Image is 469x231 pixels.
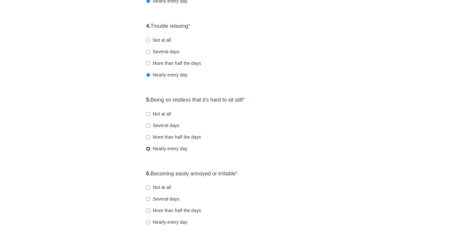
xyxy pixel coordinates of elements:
[146,208,150,213] input: More than half the days
[146,96,245,104] label: Being so restless that it's hard to sit still
[146,23,190,30] label: Trouble relaxing
[146,219,187,225] label: Nearly every day
[146,207,201,214] label: More than half the days
[146,145,187,152] label: Nearly every day
[146,38,150,42] input: Not at all
[146,147,150,151] input: Nearly every day
[146,73,150,77] input: Nearly every day
[146,61,150,66] input: More than half the days
[146,71,187,78] label: Nearly every day
[146,171,150,176] strong: 6.
[146,112,150,116] input: Not at all
[146,220,150,224] input: Nearly every day
[146,23,150,29] strong: 4.
[146,134,201,140] label: More than half the days
[146,170,238,178] label: Becoming easily annoyed or irritable
[146,122,179,129] label: Several days
[146,111,171,117] label: Not at all
[146,196,179,202] label: Several days
[146,37,171,43] label: Not at all
[146,60,201,67] label: More than half the days
[146,123,150,128] input: Several days
[146,50,150,54] input: Several days
[146,185,150,190] input: Not at all
[146,184,171,191] label: Not at all
[146,135,150,139] input: More than half the days
[146,48,179,55] label: Several days
[146,197,150,201] input: Several days
[146,97,150,103] strong: 5.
